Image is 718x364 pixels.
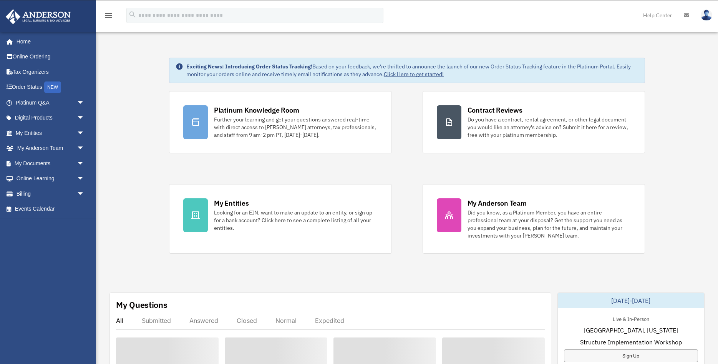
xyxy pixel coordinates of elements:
a: Contract Reviews Do you have a contract, rental agreement, or other legal document you would like... [423,91,645,153]
a: Platinum Knowledge Room Further your learning and get your questions answered real-time with dire... [169,91,392,153]
a: Platinum Q&Aarrow_drop_down [5,95,96,110]
div: Did you know, as a Platinum Member, you have an entire professional team at your disposal? Get th... [468,209,631,239]
a: Digital Productsarrow_drop_down [5,110,96,126]
a: My Anderson Team Did you know, as a Platinum Member, you have an entire professional team at your... [423,184,645,254]
a: My Anderson Teamarrow_drop_down [5,141,96,156]
i: menu [104,11,113,20]
a: Events Calendar [5,201,96,217]
span: arrow_drop_down [77,186,92,202]
strong: Exciting News: Introducing Order Status Tracking! [186,63,312,70]
div: Do you have a contract, rental agreement, or other legal document you would like an attorney's ad... [468,116,631,139]
a: menu [104,13,113,20]
div: Submitted [142,317,171,324]
div: Expedited [315,317,344,324]
a: My Entities Looking for an EIN, want to make an update to an entity, or sign up for a bank accoun... [169,184,392,254]
img: Anderson Advisors Platinum Portal [3,9,73,24]
span: arrow_drop_down [77,95,92,111]
a: Order StatusNEW [5,80,96,95]
a: Online Learningarrow_drop_down [5,171,96,186]
span: arrow_drop_down [77,141,92,156]
img: User Pic [701,10,712,21]
span: arrow_drop_down [77,156,92,171]
div: Answered [189,317,218,324]
span: [GEOGRAPHIC_DATA], [US_STATE] [584,326,678,335]
div: Normal [275,317,297,324]
div: My Anderson Team [468,198,527,208]
i: search [128,10,137,19]
a: Online Ordering [5,49,96,65]
span: arrow_drop_down [77,171,92,187]
div: [DATE]-[DATE] [558,293,704,308]
a: My Entitiesarrow_drop_down [5,125,96,141]
div: NEW [44,81,61,93]
div: Looking for an EIN, want to make an update to an entity, or sign up for a bank account? Click her... [214,209,378,232]
div: Closed [237,317,257,324]
div: Platinum Knowledge Room [214,105,299,115]
a: Home [5,34,92,49]
span: arrow_drop_down [77,125,92,141]
a: Sign Up [564,349,698,362]
a: My Documentsarrow_drop_down [5,156,96,171]
div: My Questions [116,299,167,311]
span: Structure Implementation Workshop [580,337,682,347]
div: My Entities [214,198,249,208]
a: Tax Organizers [5,64,96,80]
div: Live & In-Person [607,314,655,322]
div: Contract Reviews [468,105,522,115]
a: Billingarrow_drop_down [5,186,96,201]
a: Click Here to get started! [384,71,444,78]
div: Further your learning and get your questions answered real-time with direct access to [PERSON_NAM... [214,116,378,139]
span: arrow_drop_down [77,110,92,126]
div: All [116,317,123,324]
div: Based on your feedback, we're thrilled to announce the launch of our new Order Status Tracking fe... [186,63,638,78]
